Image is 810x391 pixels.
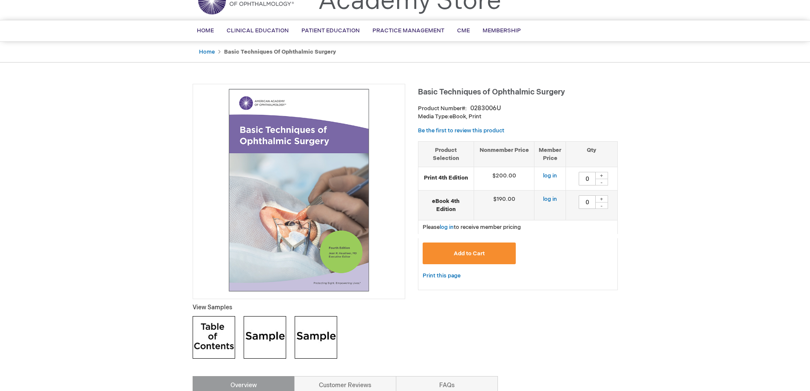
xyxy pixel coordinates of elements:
[295,316,337,359] img: Click to view
[423,243,516,264] button: Add to Cart
[595,195,608,203] div: +
[595,172,608,179] div: +
[418,88,565,97] span: Basic Techniques of Ophthalmic Surgery
[595,179,608,186] div: -
[244,316,286,359] img: Click to view
[418,141,474,167] th: Product Selection
[197,88,401,292] img: Basic Techniques of Ophthalmic Surgery
[423,174,469,182] strong: Print 4th Edition
[224,49,336,55] strong: Basic Techniques of Ophthalmic Surgery
[457,27,470,34] span: CME
[595,202,608,209] div: -
[418,113,449,120] strong: Media Type:
[418,105,467,112] strong: Product Number
[372,27,444,34] span: Practice Management
[423,197,469,213] strong: eBook 4th Edition
[543,172,557,179] a: log in
[423,271,460,281] a: Print this page
[454,250,485,257] span: Add to Cart
[483,27,521,34] span: Membership
[423,224,521,231] span: Please to receive member pricing
[534,141,566,167] th: Member Price
[474,191,534,220] td: $190.00
[579,195,596,209] input: Qty
[197,27,214,34] span: Home
[566,141,617,167] th: Qty
[440,224,454,231] a: log in
[227,27,289,34] span: Clinical Education
[474,141,534,167] th: Nonmember Price
[470,104,501,113] div: 0283006U
[543,196,557,203] a: log in
[193,303,405,312] p: View Samples
[193,316,235,359] img: Click to view
[579,172,596,186] input: Qty
[301,27,360,34] span: Patient Education
[474,167,534,191] td: $200.00
[418,113,618,121] p: eBook, Print
[418,127,504,134] a: Be the first to review this product
[199,49,215,55] a: Home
